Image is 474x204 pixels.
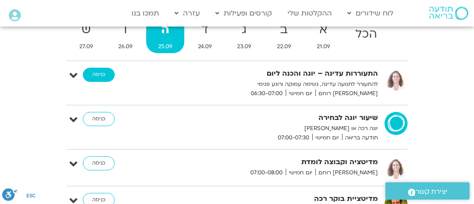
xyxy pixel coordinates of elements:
p: יוגה רכה או [PERSON_NAME] [187,124,378,133]
span: 07:00-07:30 [275,133,312,142]
span: 21.09 [305,42,342,51]
strong: הכל [343,24,389,44]
span: 26.09 [107,42,145,51]
a: ב22.09 [265,18,303,53]
a: ו26.09 [107,18,145,53]
strong: ג [225,20,264,40]
a: עזרה [170,5,204,22]
span: 24.09 [186,42,224,51]
span: 06:30-07:00 [248,89,286,98]
strong: ו [107,20,145,40]
span: יום חמישי [312,133,342,142]
a: כניסה [83,68,115,82]
a: קורסים ופעילות [211,5,276,22]
span: 07:00-08:00 [247,168,286,177]
a: ד24.09 [186,18,224,53]
a: כניסה [83,112,115,126]
span: [PERSON_NAME] רוחם [315,89,378,98]
a: תמכו בנו [127,5,163,22]
a: לוח שידורים [343,5,398,22]
strong: ד [186,20,224,40]
span: 27.09 [67,42,105,51]
a: כניסה [83,156,115,170]
a: א21.09 [305,18,342,53]
strong: שיעור יוגה לבחירה [187,112,378,124]
a: ש27.09 [67,18,105,53]
strong: ש [67,20,105,40]
a: ה25.09 [146,18,184,53]
span: 23.09 [225,42,264,51]
a: ג23.09 [225,18,264,53]
a: הכל [343,18,389,53]
span: יום חמישי [286,168,315,177]
strong: א [305,20,342,40]
strong: התעוררות עדינה – יוגה והכנה ליום [187,68,378,80]
span: יום חמישי [286,89,315,98]
strong: ב [265,20,303,40]
strong: מדיטציה וקבוצה לומדת [187,156,378,168]
a: ההקלטות שלי [283,5,336,22]
span: 25.09 [146,42,184,51]
strong: ה [146,20,184,40]
a: יצירת קשר [385,182,470,200]
span: תודעה בריאה [342,133,378,142]
span: יצירת קשר [416,186,447,198]
img: תודעה בריאה [429,7,468,20]
span: [PERSON_NAME] רוחם [315,168,378,177]
span: 22.09 [265,42,303,51]
p: להתעורר לתנועה עדינה, נשימה עמוקה ורוגע פנימי [187,80,378,89]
